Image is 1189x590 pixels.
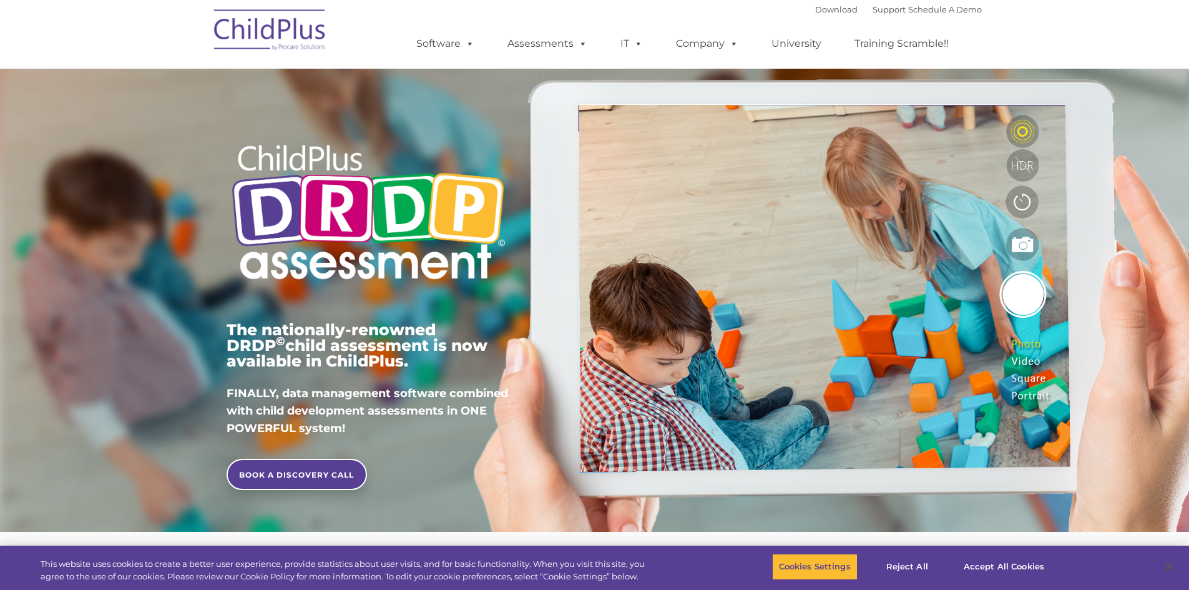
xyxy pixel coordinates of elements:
[957,554,1051,580] button: Accept All Cookies
[227,459,367,490] a: BOOK A DISCOVERY CALL
[663,31,751,56] a: Company
[1155,553,1183,581] button: Close
[276,334,285,348] sup: ©
[608,31,655,56] a: IT
[227,320,487,370] span: The nationally-renowned DRDP child assessment is now available in ChildPlus.
[868,554,946,580] button: Reject All
[227,386,508,435] span: FINALLY, data management software combined with child development assessments in ONE POWERFUL sys...
[873,4,906,14] a: Support
[759,31,834,56] a: University
[495,31,600,56] a: Assessments
[208,1,333,63] img: ChildPlus by Procare Solutions
[404,31,487,56] a: Software
[815,4,858,14] a: Download
[227,128,510,300] img: Copyright - DRDP Logo Light
[842,31,961,56] a: Training Scramble!!
[908,4,982,14] a: Schedule A Demo
[772,554,858,580] button: Cookies Settings
[41,558,654,583] div: This website uses cookies to create a better user experience, provide statistics about user visit...
[815,4,982,14] font: |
